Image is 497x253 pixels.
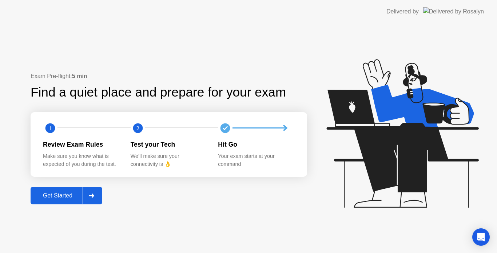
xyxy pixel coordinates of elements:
[72,73,87,79] b: 5 min
[33,192,83,199] div: Get Started
[31,187,102,204] button: Get Started
[131,152,207,168] div: We’ll make sure your connectivity is 👌
[31,83,287,102] div: Find a quiet place and prepare for your exam
[49,125,52,131] text: 1
[472,228,490,246] div: Open Intercom Messenger
[31,72,307,81] div: Exam Pre-flight:
[43,152,119,168] div: Make sure you know what is expected of you during the test.
[131,140,207,149] div: Test your Tech
[218,152,294,168] div: Your exam starts at your command
[218,140,294,149] div: Hit Go
[43,140,119,149] div: Review Exam Rules
[386,7,419,16] div: Delivered by
[136,125,139,131] text: 2
[423,7,484,16] img: Delivered by Rosalyn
